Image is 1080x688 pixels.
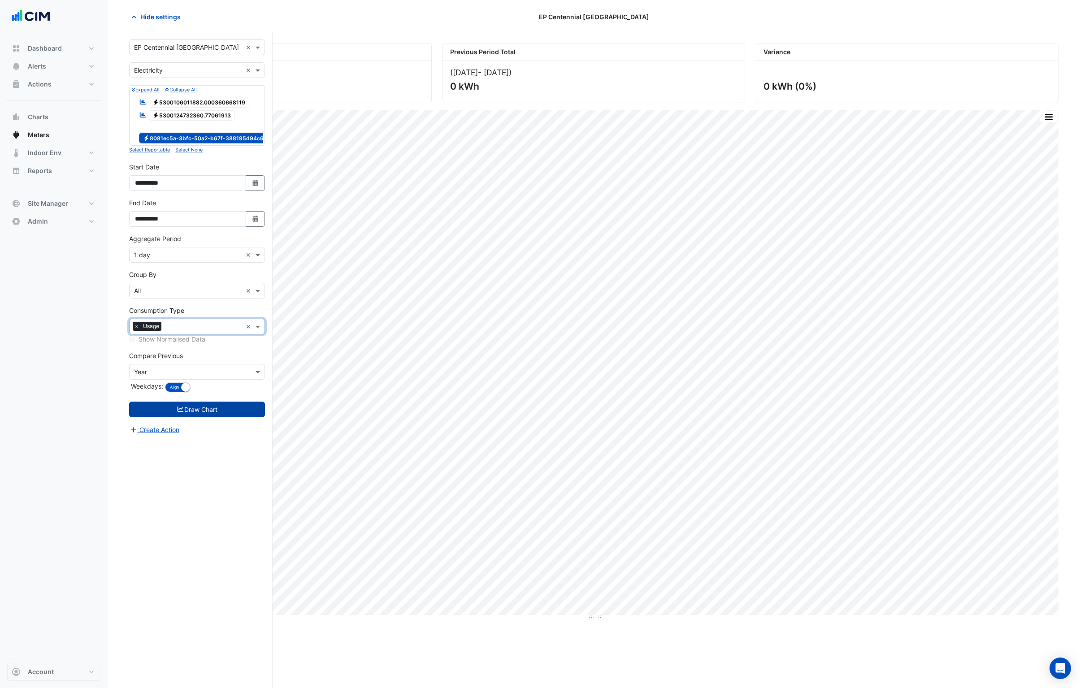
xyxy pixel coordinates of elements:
[149,97,250,108] span: 5300106011882.000360668119
[129,270,156,279] label: Group By
[246,65,253,75] span: Clear
[175,147,203,153] small: Select None
[28,80,52,89] span: Actions
[129,234,181,243] label: Aggregate Period
[7,144,100,162] button: Indoor Env
[246,322,253,331] span: Clear
[129,147,170,153] small: Select Reportable
[140,12,181,22] span: Hide settings
[129,162,159,172] label: Start Date
[7,39,100,57] button: Dashboard
[129,9,187,25] button: Hide settings
[7,75,100,93] button: Actions
[756,43,1058,61] div: Variance
[12,113,21,121] app-icon: Charts
[12,166,21,175] app-icon: Reports
[7,195,100,212] button: Site Manager
[11,7,51,25] img: Company Logo
[165,86,196,94] button: Collapse All
[129,146,170,154] button: Select Reportable
[7,57,100,75] button: Alerts
[137,68,424,77] div: ([DATE] )
[763,81,1049,92] div: 0 kWh (0%)
[450,68,737,77] div: ([DATE] )
[246,286,253,295] span: Clear
[12,80,21,89] app-icon: Actions
[7,108,100,126] button: Charts
[131,86,160,94] button: Expand All
[130,43,431,61] div: Current Period Total
[12,44,21,53] app-icon: Dashboard
[7,212,100,230] button: Admin
[143,134,150,141] fa-icon: Electricity
[139,133,271,143] span: 8081ec5a-3bfc-50a2-b67f-388195d94c6d
[28,113,48,121] span: Charts
[7,162,100,180] button: Reports
[28,130,49,139] span: Meters
[539,12,649,22] span: EP Centennial [GEOGRAPHIC_DATA]
[246,43,253,52] span: Clear
[129,306,184,315] label: Consumption Type
[129,424,180,435] button: Create Action
[12,217,21,226] app-icon: Admin
[12,199,21,208] app-icon: Site Manager
[12,62,21,71] app-icon: Alerts
[165,87,196,93] small: Collapse All
[131,87,160,93] small: Expand All
[28,166,52,175] span: Reports
[443,43,745,61] div: Previous Period Total
[129,351,183,360] label: Compare Previous
[1040,111,1058,122] button: More Options
[139,98,147,105] fa-icon: Reportable
[28,62,46,71] span: Alerts
[149,110,235,121] span: 5300124732360.77061913
[152,99,159,105] fa-icon: Electricity
[7,663,100,681] button: Account
[129,402,265,417] button: Draw Chart
[28,44,62,53] span: Dashboard
[152,112,159,119] fa-icon: Electricity
[450,81,736,92] div: 0 kWh
[252,179,260,187] fa-icon: Select Date
[28,199,68,208] span: Site Manager
[141,322,161,331] span: Usage
[28,217,48,226] span: Admin
[28,148,61,157] span: Indoor Env
[137,81,422,92] div: 0 kWh
[28,667,54,676] span: Account
[1050,658,1071,679] div: Open Intercom Messenger
[252,215,260,223] fa-icon: Select Date
[12,148,21,157] app-icon: Indoor Env
[129,381,163,391] label: Weekdays:
[133,322,141,331] span: ×
[129,198,156,208] label: End Date
[478,68,509,77] span: - [DATE]
[7,126,100,144] button: Meters
[139,334,205,344] label: Show Normalised Data
[129,334,265,344] div: Selected meters/streams do not support normalisation
[139,111,147,119] fa-icon: Reportable
[12,130,21,139] app-icon: Meters
[246,250,253,260] span: Clear
[175,146,203,154] button: Select None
